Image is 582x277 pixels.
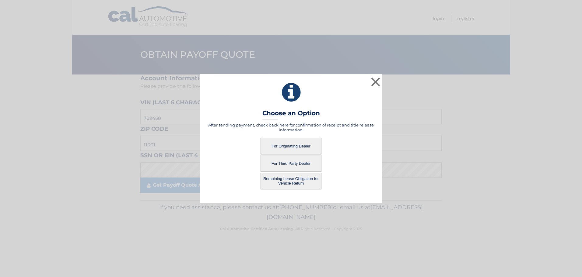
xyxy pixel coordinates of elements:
button: For Originating Dealer [261,138,321,154]
button: × [370,76,382,88]
h3: Choose an Option [262,109,320,120]
button: For Third Party Dealer [261,155,321,172]
h5: After sending payment, check back here for confirmation of receipt and title release information. [207,123,375,132]
button: Remaining Lease Obligation for Vehicle Return [261,173,321,189]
